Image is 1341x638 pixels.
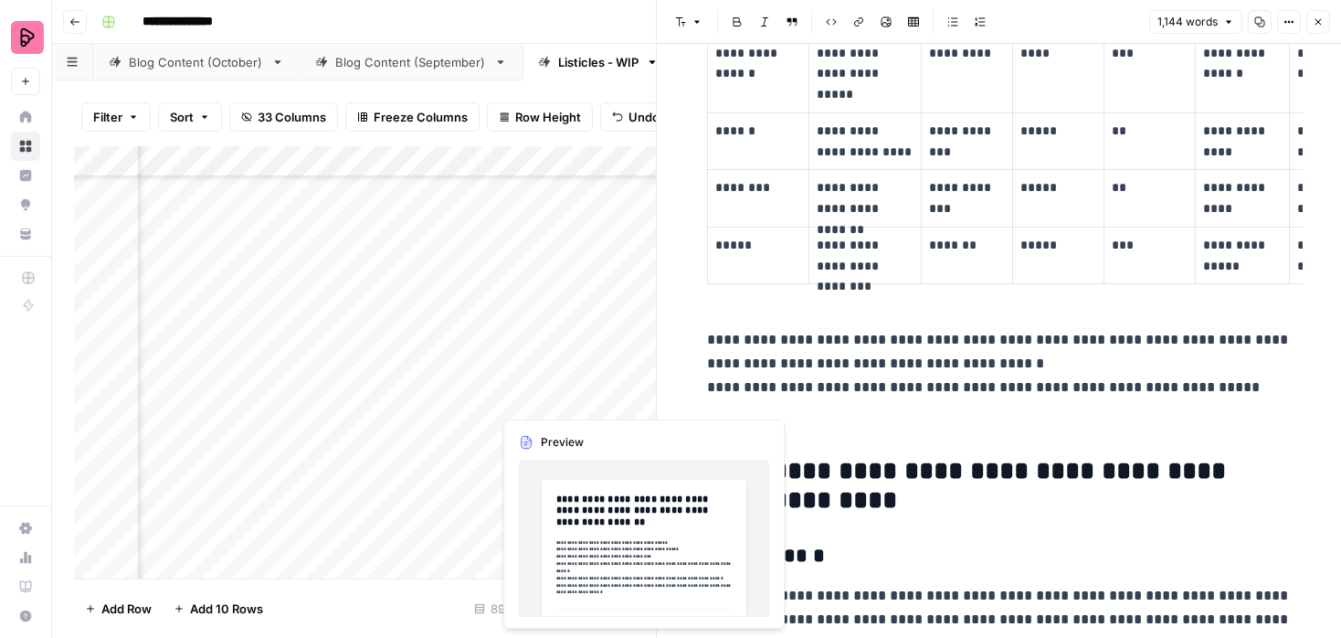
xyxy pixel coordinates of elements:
[11,219,40,249] a: Your Data
[1157,14,1218,30] span: 1,144 words
[11,601,40,631] button: Help + Support
[11,102,40,132] a: Home
[515,108,581,126] span: Row Height
[11,543,40,572] a: Usage
[11,514,40,543] a: Settings
[258,108,326,126] span: 33 Columns
[11,15,40,60] button: Workspace: Preply
[1149,10,1242,34] button: 1,144 words
[11,190,40,219] a: Opportunities
[374,108,468,126] span: Freeze Columns
[544,594,656,623] div: 17/33 Columns
[335,53,487,71] div: Blog Content (September)
[229,102,338,132] button: 33 Columns
[300,44,523,80] a: Blog Content (September)
[11,132,40,161] a: Browse
[158,102,222,132] button: Sort
[487,102,593,132] button: Row Height
[170,108,194,126] span: Sort
[93,108,122,126] span: Filter
[523,44,674,80] a: Listicles - WIP
[11,21,44,54] img: Preply Logo
[11,161,40,190] a: Insights
[558,53,639,71] div: Listicles - WIP
[190,600,263,618] span: Add 10 Rows
[467,594,544,623] div: 89 Rows
[101,600,152,618] span: Add Row
[163,594,274,623] button: Add 10 Rows
[628,108,660,126] span: Undo
[345,102,480,132] button: Freeze Columns
[129,53,264,71] div: Blog Content (October)
[93,44,300,80] a: Blog Content (October)
[74,594,163,623] button: Add Row
[81,102,151,132] button: Filter
[11,572,40,601] a: Learning Hub
[600,102,671,132] button: Undo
